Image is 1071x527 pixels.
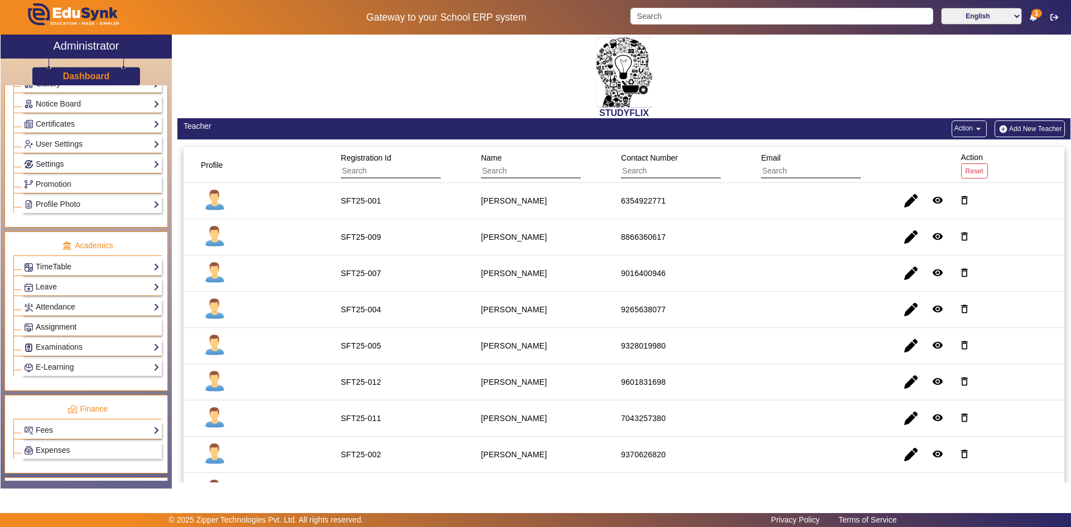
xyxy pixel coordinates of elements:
[959,231,970,242] mat-icon: delete_outline
[201,161,223,170] span: Profile
[341,340,381,351] div: SFT25-005
[201,223,229,251] img: profile.png
[24,444,160,457] a: Expenses
[341,376,381,388] div: SFT25-012
[67,404,78,414] img: finance.png
[621,164,721,178] input: Search
[201,441,229,468] img: profile.png
[477,148,595,182] div: Name
[24,321,160,333] a: Assignment
[621,413,665,424] div: 7043257380
[341,195,381,206] div: SFT25-001
[932,376,943,387] mat-icon: remove_red_eye
[973,123,984,134] mat-icon: arrow_drop_down
[761,153,780,162] span: Email
[1031,9,1042,18] span: 1
[621,449,665,460] div: 9370626820
[25,446,33,455] img: Payroll.png
[621,153,678,162] span: Contact Number
[341,413,381,424] div: SFT25-011
[197,155,237,175] div: Profile
[481,153,501,162] span: Name
[201,187,229,215] img: profile.png
[757,148,875,182] div: Email
[36,446,70,455] span: Expenses
[959,195,970,206] mat-icon: delete_outline
[201,404,229,432] img: profile.png
[952,120,987,137] button: Action
[481,233,547,241] staff-with-status: [PERSON_NAME]
[36,180,71,188] span: Promotion
[621,376,665,388] div: 9601831698
[1,35,172,59] a: Administrator
[341,164,441,178] input: Search
[761,164,861,178] input: Search
[621,231,665,243] div: 8866360617
[481,305,547,314] staff-with-status: [PERSON_NAME]
[621,195,665,206] div: 6354922771
[54,39,119,52] h2: Administrator
[481,164,581,178] input: Search
[932,448,943,460] mat-icon: remove_red_eye
[36,322,76,331] span: Assignment
[959,376,970,387] mat-icon: delete_outline
[341,304,381,315] div: SFT25-004
[961,163,988,178] button: Reset
[959,448,970,460] mat-icon: delete_outline
[201,259,229,287] img: profile.png
[959,267,970,278] mat-icon: delete_outline
[596,37,652,108] img: 2da83ddf-6089-4dce-a9e2-416746467bdd
[62,241,72,251] img: academic.png
[932,195,943,206] mat-icon: remove_red_eye
[765,513,825,527] a: Privacy Policy
[13,240,162,252] p: Academics
[13,403,162,415] p: Finance
[25,180,33,188] img: Branchoperations.png
[957,147,992,182] div: Action
[621,304,665,315] div: 9265638077
[630,8,933,25] input: Search
[932,267,943,278] mat-icon: remove_red_eye
[481,196,547,205] staff-with-status: [PERSON_NAME]
[995,120,1065,137] button: Add New Teacher
[274,12,619,23] h5: Gateway to your School ERP system
[25,323,33,332] img: Assignments.png
[481,269,547,278] staff-with-status: [PERSON_NAME]
[481,378,547,386] staff-with-status: [PERSON_NAME]
[341,153,391,162] span: Registration Id
[932,303,943,315] mat-icon: remove_red_eye
[621,340,665,351] div: 9328019980
[617,148,735,182] div: Contact Number
[63,71,110,81] h3: Dashboard
[833,513,902,527] a: Terms of Service
[621,268,665,279] div: 9016400946
[337,148,455,182] div: Registration Id
[341,449,381,460] div: SFT25-002
[201,296,229,323] img: profile.png
[481,414,547,423] staff-with-status: [PERSON_NAME]
[177,108,1070,118] h2: STUDYFLIX
[959,340,970,351] mat-icon: delete_outline
[959,303,970,315] mat-icon: delete_outline
[932,340,943,351] mat-icon: remove_red_eye
[201,332,229,360] img: profile.png
[481,341,547,350] staff-with-status: [PERSON_NAME]
[481,450,547,459] staff-with-status: [PERSON_NAME]
[201,368,229,396] img: profile.png
[959,412,970,423] mat-icon: delete_outline
[201,477,229,505] img: profile.png
[341,268,381,279] div: SFT25-007
[932,231,943,242] mat-icon: remove_red_eye
[341,231,381,243] div: SFT25-009
[169,514,364,526] p: © 2025 Zipper Technologies Pvt. Ltd. All rights reserved.
[62,70,110,82] a: Dashboard
[932,412,943,423] mat-icon: remove_red_eye
[24,178,160,191] a: Promotion
[184,120,618,132] div: Teacher
[997,124,1009,134] img: add-new-student.png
